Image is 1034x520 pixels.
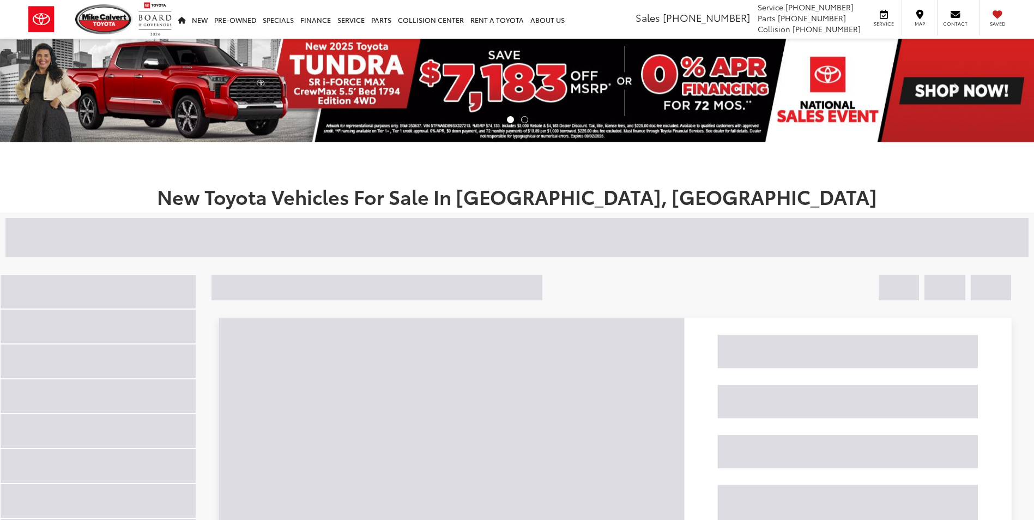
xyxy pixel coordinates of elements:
img: Mike Calvert Toyota [75,4,133,34]
span: Service [872,20,896,27]
span: Contact [943,20,968,27]
span: [PHONE_NUMBER] [785,2,854,13]
span: [PHONE_NUMBER] [778,13,846,23]
span: Service [758,2,783,13]
span: Collision [758,23,790,34]
span: Sales [636,10,660,25]
span: [PHONE_NUMBER] [663,10,750,25]
span: [PHONE_NUMBER] [793,23,861,34]
span: Saved [985,20,1009,27]
span: Map [908,20,932,27]
span: Parts [758,13,776,23]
